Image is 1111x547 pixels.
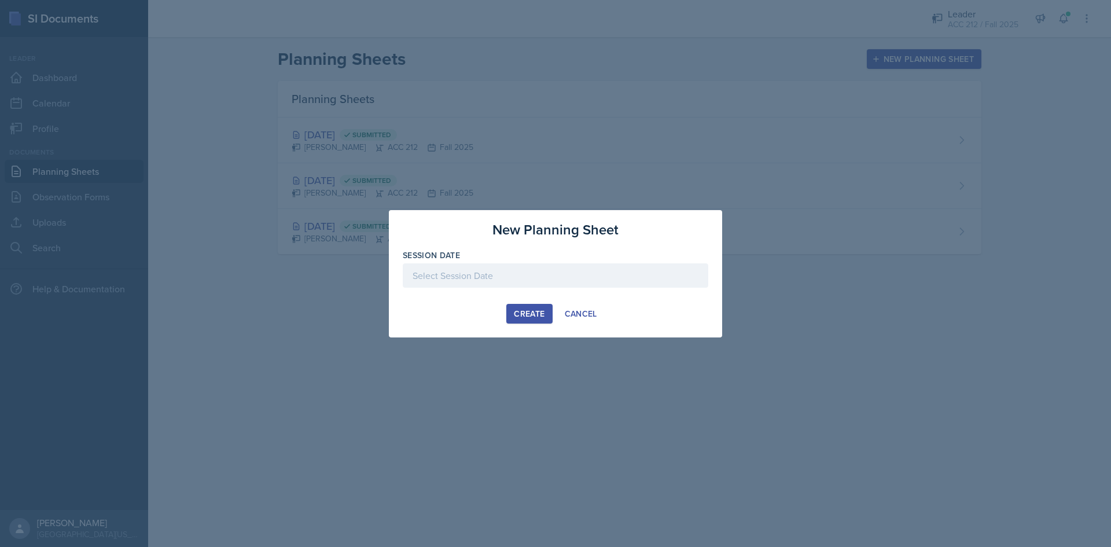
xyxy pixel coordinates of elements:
button: Cancel [557,304,605,324]
h3: New Planning Sheet [492,219,619,240]
button: Create [506,304,552,324]
label: Session Date [403,249,460,261]
div: Create [514,309,545,318]
div: Cancel [565,309,597,318]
